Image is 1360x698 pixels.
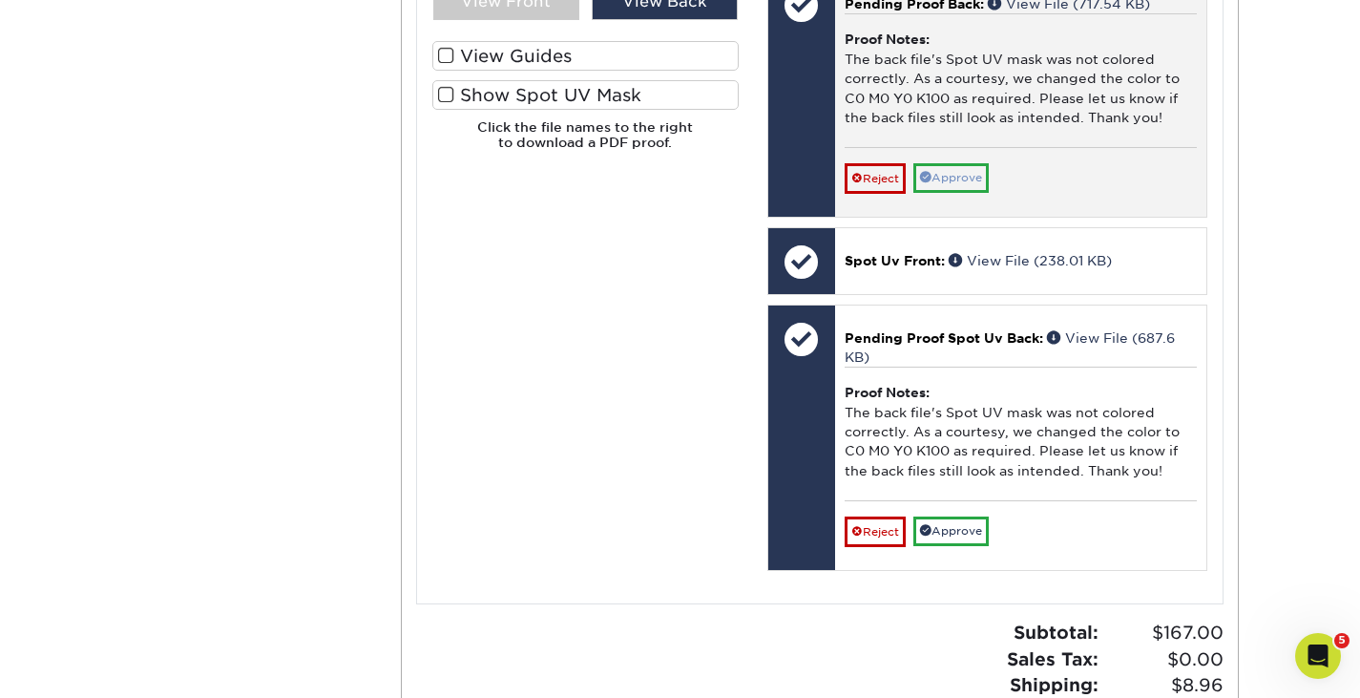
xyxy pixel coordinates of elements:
strong: Proof Notes: [845,385,930,400]
strong: Subtotal: [1014,622,1098,643]
h6: Click the file names to the right to download a PDF proof. [432,119,739,166]
a: View File (238.01 KB) [949,253,1112,268]
a: Approve [913,517,989,546]
a: Reject [845,517,906,547]
label: View Guides [432,41,739,71]
a: Approve [913,163,989,193]
iframe: Google Customer Reviews [5,640,162,691]
div: The back file's Spot UV mask was not colored correctly. As a courtesy, we changed the color to C0... [845,367,1197,499]
strong: Proof Notes: [845,32,930,47]
strong: Sales Tax: [1007,648,1098,669]
label: Show Spot UV Mask [432,80,739,110]
span: Pending Proof Spot Uv Back: [845,330,1043,346]
span: $0.00 [1104,646,1224,673]
span: $167.00 [1104,620,1224,646]
span: 5 [1334,633,1350,648]
iframe: Intercom live chat [1295,633,1341,679]
span: Spot Uv Front: [845,253,945,268]
a: Reject [845,163,906,194]
div: The back file's Spot UV mask was not colored correctly. As a courtesy, we changed the color to C0... [845,13,1197,146]
a: View File (687.6 KB) [845,330,1175,365]
strong: Shipping: [1010,674,1098,695]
